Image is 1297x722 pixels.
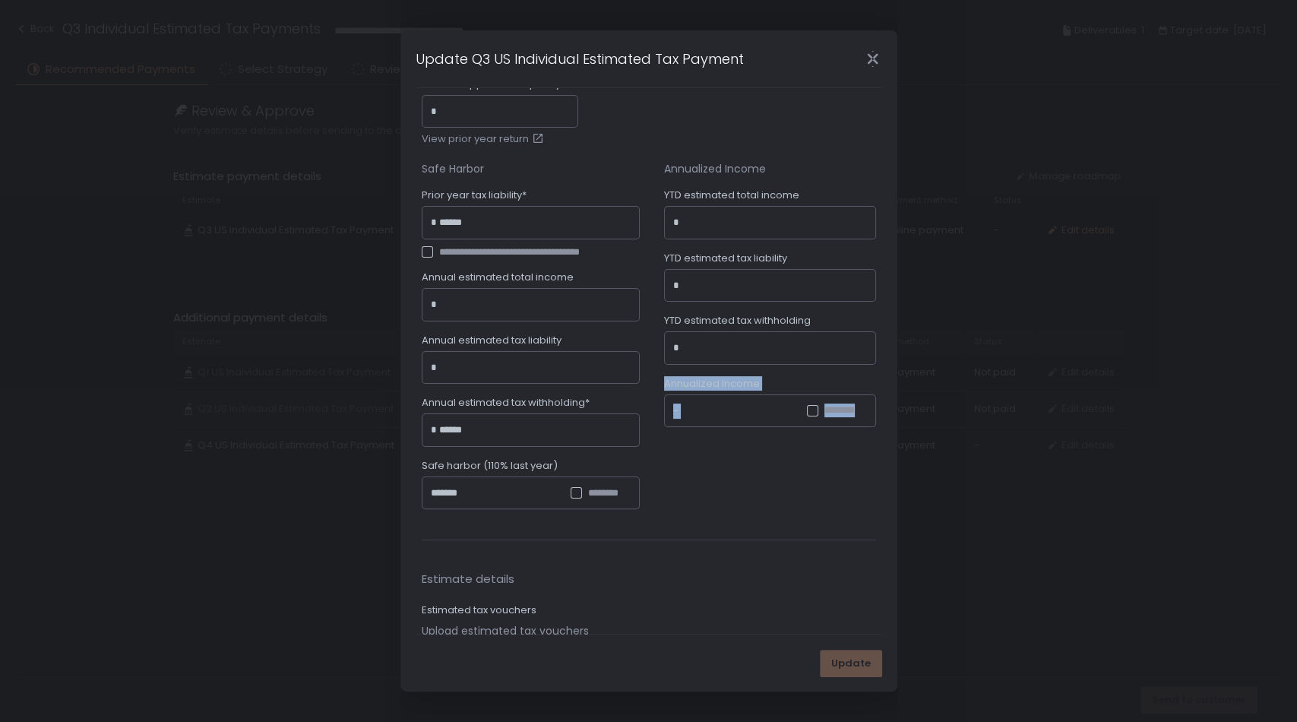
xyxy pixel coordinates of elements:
[422,396,590,410] span: Annual estimated tax withholding*
[673,404,679,419] div: -
[422,271,574,284] span: Annual estimated total income
[422,571,876,588] span: Estimate details
[422,188,527,202] span: Prior year tax liability*
[416,49,744,69] h1: Update Q3 US Individual Estimated Tax Payment
[422,161,640,176] div: Safe Harbor
[664,314,811,328] span: YTD estimated tax withholding
[422,132,547,146] a: View prior year return
[422,459,558,473] span: Safe harbor (110% last year)
[664,252,787,265] span: YTD estimated tax liability
[664,377,760,391] span: Annualized Income
[422,623,589,638] button: Upload estimated tax vouchers
[422,603,536,617] label: Estimated tax vouchers
[664,161,876,176] div: Annualized Income
[664,188,799,202] span: YTD estimated total income
[422,334,562,347] span: Annual estimated tax liability
[849,50,897,68] div: Close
